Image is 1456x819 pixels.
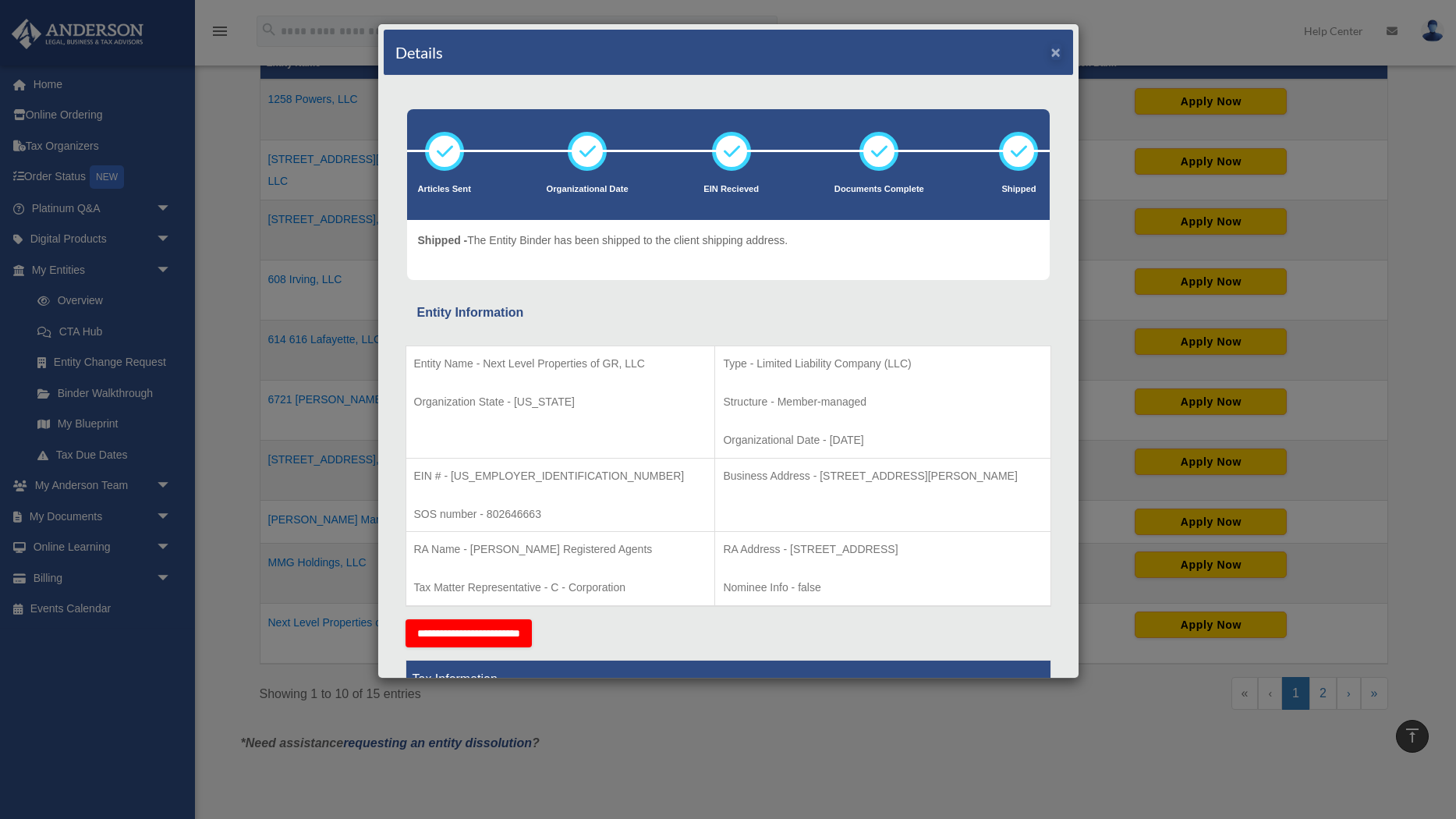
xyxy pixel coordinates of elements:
p: Business Address - [STREET_ADDRESS][PERSON_NAME] [723,466,1042,486]
p: Organizational Date [547,182,629,197]
p: Type - Limited Liability Company (LLC) [723,354,1042,374]
p: Documents Complete [834,182,924,197]
p: SOS number - 802646663 [414,505,707,524]
p: RA Name - [PERSON_NAME] Registered Agents [414,540,707,559]
p: Organization State - [US_STATE] [414,392,707,412]
p: Articles Sent [418,182,471,197]
p: Structure - Member-managed [723,392,1042,412]
p: The Entity Binder has been shipped to the client shipping address. [418,231,788,250]
p: EIN Recieved [703,182,759,197]
div: Entity Information [417,302,1040,324]
p: RA Address - [STREET_ADDRESS] [723,540,1042,559]
p: Shipped [999,182,1038,197]
h4: Details [395,41,443,63]
th: Tax Information [406,660,1050,698]
p: Entity Name - Next Level Properties of GR, LLC [414,354,707,374]
p: EIN # - [US_EMPLOYER_IDENTIFICATION_NUMBER] [414,466,707,486]
button: × [1051,44,1061,60]
p: Organizational Date - [DATE] [723,431,1042,450]
span: Shipped - [418,234,468,246]
p: Nominee Info - false [723,578,1042,597]
p: Tax Matter Representative - C - Corporation [414,578,707,597]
